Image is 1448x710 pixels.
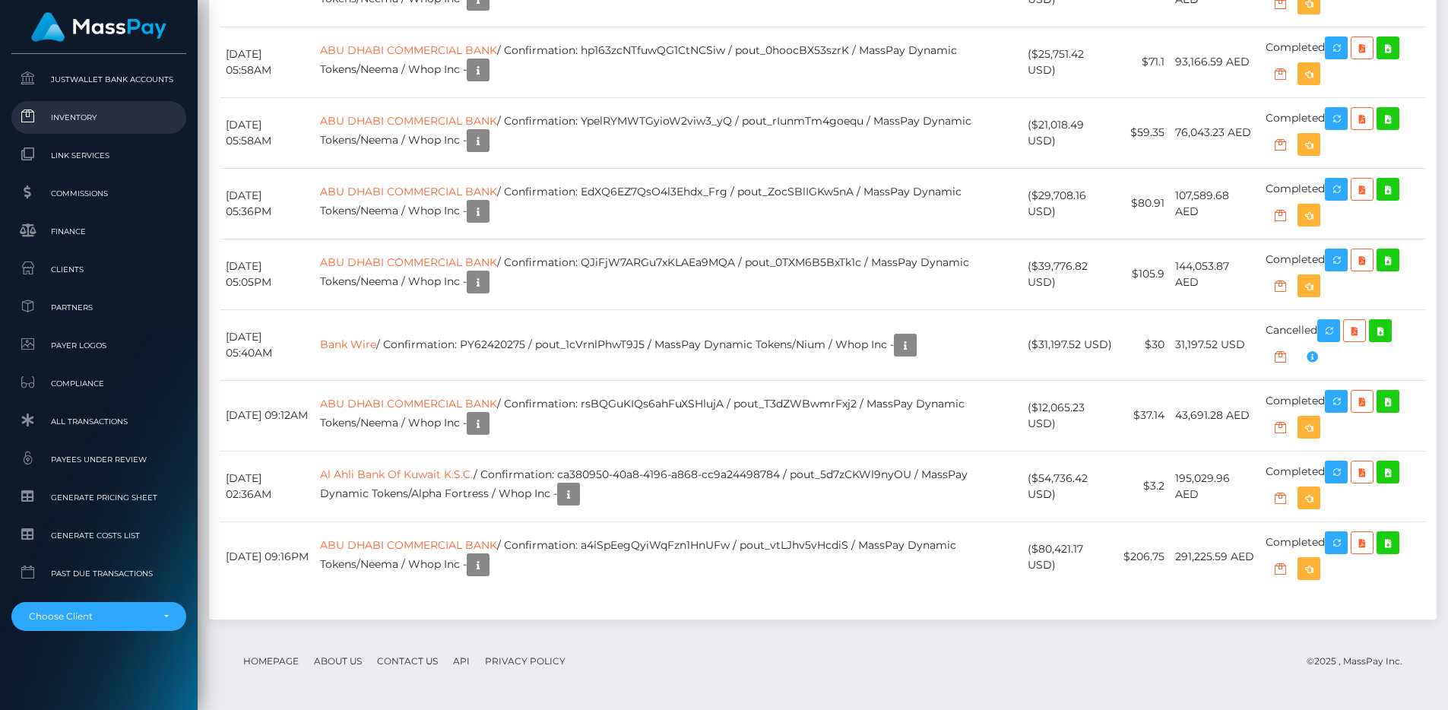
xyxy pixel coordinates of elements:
[315,97,1022,168] td: / Confirmation: YpelRYMWTGyioW2viw3_yQ / pout_rIunmTm4goequ / MassPay Dynamic Tokens/Neema / Whop...
[1260,239,1425,309] td: Completed
[1022,451,1118,521] td: ($54,736.42 USD)
[1170,309,1260,380] td: 31,197.52 USD
[315,521,1022,592] td: / Confirmation: a4iSpEegQyiWqFzn1HnUFw / pout_vtLJhv5vHcdiS / MassPay Dynamic Tokens/Neema / Whop...
[11,215,186,248] a: Finance
[320,43,497,57] a: ABU DHABI COMMERCIAL BANK
[1170,97,1260,168] td: 76,043.23 AED
[1170,239,1260,309] td: 144,053.87 AED
[308,649,368,673] a: About Us
[220,309,315,380] td: [DATE] 05:40AM
[1170,27,1260,97] td: 93,166.59 AED
[479,649,572,673] a: Privacy Policy
[1118,380,1170,451] td: $37.14
[315,168,1022,239] td: / Confirmation: EdXQ6EZ7QsO4l3Ehdx_Frg / pout_ZocSBlIGKw5nA / MassPay Dynamic Tokens/Neema / Whop...
[220,27,315,97] td: [DATE] 05:58AM
[320,185,497,198] a: ABU DHABI COMMERCIAL BANK
[11,139,186,172] a: Link Services
[17,527,180,544] span: Generate Costs List
[1170,451,1260,521] td: 195,029.96 AED
[17,185,180,202] span: Commissions
[220,239,315,309] td: [DATE] 05:05PM
[1118,239,1170,309] td: $105.9
[11,405,186,438] a: All Transactions
[320,337,376,350] a: Bank Wire
[17,223,180,240] span: Finance
[17,109,180,126] span: Inventory
[1022,168,1118,239] td: ($29,708.16 USD)
[17,565,180,582] span: Past Due Transactions
[315,309,1022,380] td: / Confirmation: PY62420275 / pout_1cVrnlPhwT9J5 / MassPay Dynamic Tokens/Nium / Whop Inc -
[371,649,444,673] a: Contact Us
[220,451,315,521] td: [DATE] 02:36AM
[17,147,180,164] span: Link Services
[447,649,476,673] a: API
[320,538,497,552] a: ABU DHABI COMMERCIAL BANK
[17,261,180,278] span: Clients
[11,557,186,590] a: Past Due Transactions
[315,27,1022,97] td: / Confirmation: hp163zcNTfuwQG1CtNCSiw / pout_0hoocBX53szrK / MassPay Dynamic Tokens/Neema / Whop...
[1307,653,1414,670] div: © 2025 , MassPay Inc.
[11,481,186,514] a: Generate Pricing Sheet
[220,168,315,239] td: [DATE] 05:36PM
[220,97,315,168] td: [DATE] 05:58AM
[1118,168,1170,239] td: $80.91
[1022,380,1118,451] td: ($12,065.23 USD)
[1260,380,1425,451] td: Completed
[320,468,474,481] a: Al Ahli Bank Of Kuwait K.S.C.
[320,397,497,410] a: ABU DHABI COMMERCIAL BANK
[1170,168,1260,239] td: 107,589.68 AED
[237,649,305,673] a: Homepage
[29,610,151,623] div: Choose Client
[1118,451,1170,521] td: $3.2
[315,451,1022,521] td: / Confirmation: ca380950-40a8-4196-a868-cc9a24498784 / pout_5d7zCKWl9nyOU / MassPay Dynamic Token...
[11,602,186,631] button: Choose Client
[1260,97,1425,168] td: Completed
[1170,380,1260,451] td: 43,691.28 AED
[17,451,180,468] span: Payees under Review
[315,239,1022,309] td: / Confirmation: QJiFjW7ARGu7xKLAEa9MQA / pout_0TXM6B5BxTk1c / MassPay Dynamic Tokens/Neema / Whop...
[11,329,186,362] a: Payer Logos
[1260,309,1425,380] td: Cancelled
[11,177,186,210] a: Commissions
[31,12,166,42] img: MassPay Logo
[17,489,180,506] span: Generate Pricing Sheet
[1118,309,1170,380] td: $30
[1170,521,1260,592] td: 291,225.59 AED
[1260,27,1425,97] td: Completed
[1022,97,1118,168] td: ($21,018.49 USD)
[17,71,180,88] span: JustWallet Bank Accounts
[1022,309,1118,380] td: ($31,197.52 USD)
[1022,27,1118,97] td: ($25,751.42 USD)
[11,367,186,400] a: Compliance
[1022,521,1118,592] td: ($80,421.17 USD)
[1118,27,1170,97] td: $71.1
[315,380,1022,451] td: / Confirmation: rsBQGuKIQs6ahFuXSHlujA / pout_T3dZWBwmrFxj2 / MassPay Dynamic Tokens/Neema / Whop...
[1260,451,1425,521] td: Completed
[320,114,497,128] a: ABU DHABI COMMERCIAL BANK
[11,443,186,476] a: Payees under Review
[17,375,180,392] span: Compliance
[11,63,186,96] a: JustWallet Bank Accounts
[1022,239,1118,309] td: ($39,776.82 USD)
[1260,521,1425,592] td: Completed
[320,255,497,269] a: ABU DHABI COMMERCIAL BANK
[17,337,180,354] span: Payer Logos
[220,380,315,451] td: [DATE] 09:12AM
[220,521,315,592] td: [DATE] 09:16PM
[11,519,186,552] a: Generate Costs List
[1118,97,1170,168] td: $59.35
[11,253,186,286] a: Clients
[17,299,180,316] span: Partners
[11,101,186,134] a: Inventory
[17,413,180,430] span: All Transactions
[1260,168,1425,239] td: Completed
[1118,521,1170,592] td: $206.75
[11,291,186,324] a: Partners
